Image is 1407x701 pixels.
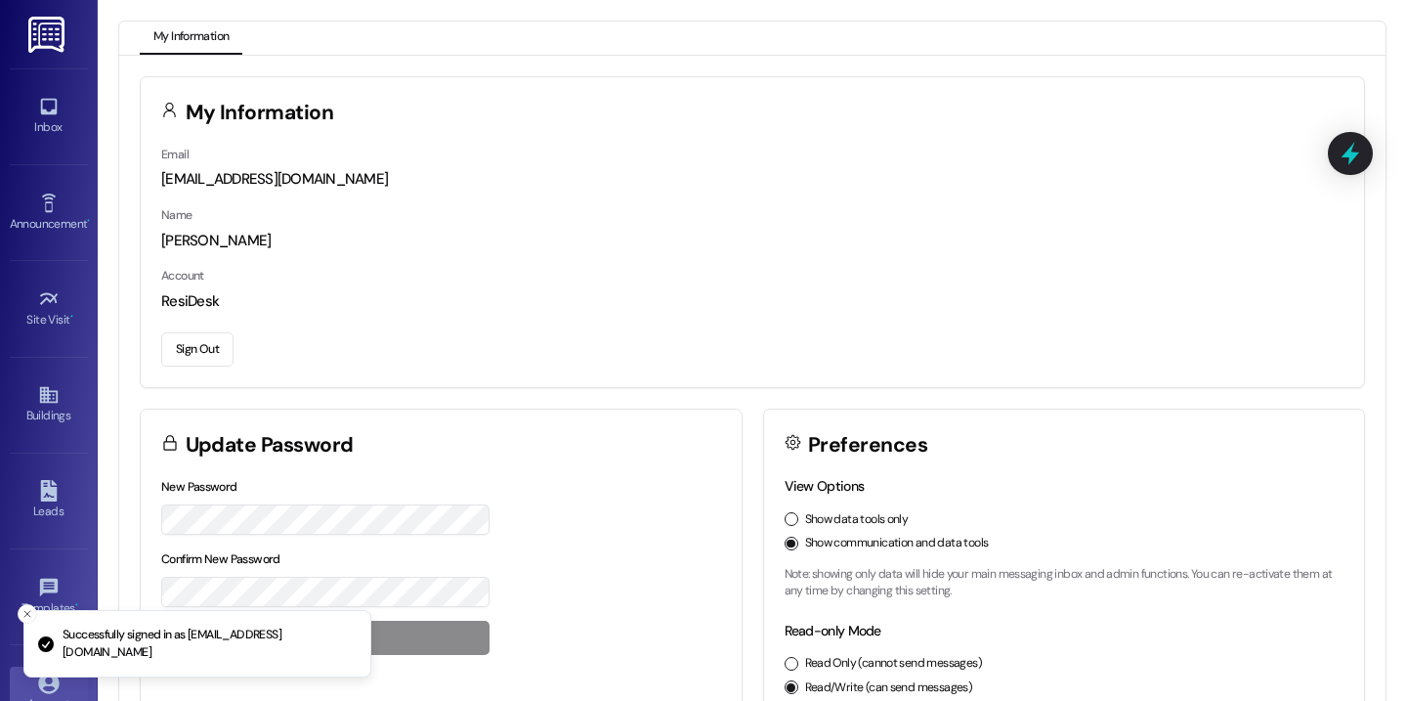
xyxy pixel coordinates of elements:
[808,435,927,456] h3: Preferences
[18,604,37,624] button: Close toast
[161,291,1343,312] div: ResiDesk
[10,474,88,527] a: Leads
[805,511,909,529] label: Show data tools only
[10,571,88,624] a: Templates •
[161,551,280,567] label: Confirm New Password
[140,22,242,55] button: My Information
[161,147,189,162] label: Email
[28,17,68,53] img: ResiDesk Logo
[10,378,88,431] a: Buildings
[70,310,73,324] span: •
[186,103,334,123] h3: My Information
[10,283,88,335] a: Site Visit •
[785,566,1344,600] p: Note: showing only data will hide your main messaging inbox and admin functions. You can re-activ...
[161,207,192,223] label: Name
[785,622,881,639] label: Read-only Mode
[87,214,90,228] span: •
[186,435,354,456] h3: Update Password
[161,332,234,367] button: Sign Out
[161,169,1343,190] div: [EMAIL_ADDRESS][DOMAIN_NAME]
[161,231,1343,251] div: [PERSON_NAME]
[63,627,355,661] p: Successfully signed in as [EMAIL_ADDRESS][DOMAIN_NAME]
[805,535,989,552] label: Show communication and data tools
[805,679,973,697] label: Read/Write (can send messages)
[161,268,204,284] label: Account
[805,655,982,673] label: Read Only (cannot send messages)
[10,90,88,143] a: Inbox
[785,477,865,495] label: View Options
[161,479,237,495] label: New Password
